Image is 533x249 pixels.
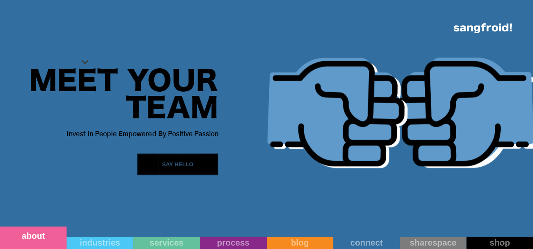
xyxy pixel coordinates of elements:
a: shop [466,237,533,249]
a: Say Hello [137,154,218,175]
div: shop [466,238,533,248]
a: blog [267,237,333,249]
div: Say Hello [162,160,194,168]
div: blog [267,238,333,248]
a: industries [67,237,133,249]
img: logo [453,23,512,33]
div: industries [67,238,133,248]
a: process [200,237,266,249]
div: services [133,238,200,248]
a: connect [333,237,400,249]
a: sharespace [400,237,466,249]
a: privacy policy [6,165,31,170]
a: services [133,237,200,249]
div: sharespace [400,238,466,248]
div: Invest In People Empowered By Positive Passion [29,127,218,140]
div: process [200,238,266,248]
div: connect [333,238,400,248]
